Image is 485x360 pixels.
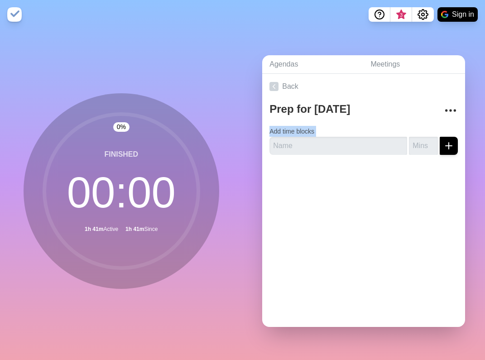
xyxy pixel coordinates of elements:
[442,101,460,120] button: More
[363,55,465,74] a: Meetings
[262,55,363,74] a: Agendas
[269,137,407,155] input: Name
[441,11,448,18] img: google logo
[409,137,438,155] input: Mins
[262,74,465,99] a: Back
[437,7,478,22] button: Sign in
[7,7,22,22] img: timeblocks logo
[398,11,405,19] span: 3
[390,7,412,22] button: What’s new
[412,7,434,22] button: Settings
[269,128,314,135] label: Add time blocks
[369,7,390,22] button: Help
